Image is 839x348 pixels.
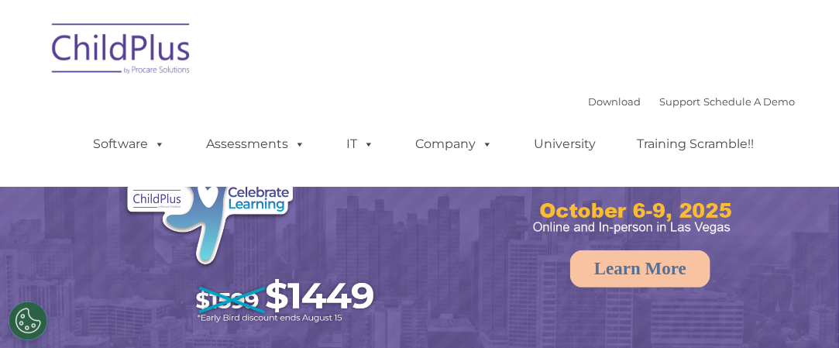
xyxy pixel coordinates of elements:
[9,301,47,340] button: Cookies Settings
[401,129,509,160] a: Company
[519,129,612,160] a: University
[191,129,322,160] a: Assessments
[704,95,796,108] a: Schedule A Demo
[78,129,181,160] a: Software
[589,95,641,108] a: Download
[622,129,770,160] a: Training Scramble!!
[589,95,796,108] font: |
[44,12,199,90] img: ChildPlus by Procare Solutions
[660,95,701,108] a: Support
[570,250,710,288] a: Learn More
[332,129,390,160] a: IT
